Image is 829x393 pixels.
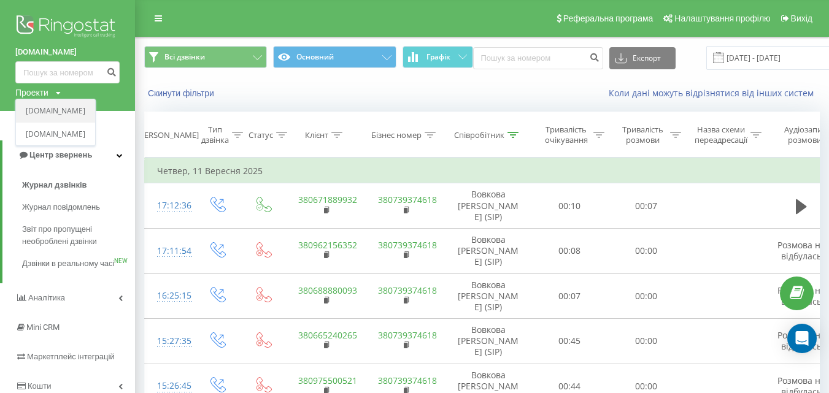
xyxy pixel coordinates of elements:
[445,183,531,229] td: Вовкова [PERSON_NAME] (SIP)
[249,130,273,140] div: Статус
[164,52,205,62] span: Всі дзвінки
[403,46,473,68] button: Графік
[531,273,608,319] td: 00:07
[137,130,199,140] div: [PERSON_NAME]
[378,284,437,296] a: 380739374618
[531,183,608,229] td: 00:10
[298,284,357,296] a: 380688880093
[609,47,676,69] button: Експорт
[473,47,603,69] input: Пошук за номером
[378,375,437,386] a: 380739374618
[378,194,437,205] a: 380739374618
[22,218,135,253] a: Звіт про пропущені необроблені дзвінки
[791,13,812,23] span: Вихід
[144,88,220,99] button: Скинути фільтри
[609,87,820,99] a: Коли дані можуть відрізнятися вiд інших систем
[531,319,608,364] td: 00:45
[2,140,135,170] a: Центр звернень
[201,124,229,145] div: Тип дзвінка
[22,253,135,275] a: Дзвінки в реальному часіNEW
[28,381,51,391] span: Кошти
[298,239,357,251] a: 380962156352
[22,201,100,213] span: Журнал повідомлень
[608,319,685,364] td: 00:00
[445,273,531,319] td: Вовкова [PERSON_NAME] (SIP)
[305,130,328,140] div: Клієнт
[298,375,357,386] a: 380975500521
[542,124,590,145] div: Тривалість очікування
[371,130,422,140] div: Бізнес номер
[273,46,396,68] button: Основний
[378,239,437,251] a: 380739374618
[608,273,685,319] td: 00:00
[15,86,48,99] div: Проекти
[157,284,182,308] div: 16:25:15
[29,150,92,159] span: Центр звернень
[15,46,120,58] a: [DOMAIN_NAME]
[777,329,825,352] span: Розмова не відбулась
[298,329,357,341] a: 380665240265
[695,124,747,145] div: Назва схеми переадресації
[608,183,685,229] td: 00:07
[26,106,85,116] a: [DOMAIN_NAME]
[454,130,504,140] div: Співробітник
[15,12,120,43] img: Ringostat logo
[608,228,685,273] td: 00:00
[298,194,357,205] a: 380671889932
[22,179,87,191] span: Журнал дзвінків
[777,284,825,307] span: Розмова не відбулась
[26,129,85,139] a: [DOMAIN_NAME]
[15,61,120,83] input: Пошук за номером
[22,258,114,270] span: Дзвінки в реальному часі
[22,174,135,196] a: Журнал дзвінків
[777,239,825,262] span: Розмова не відбулась
[157,194,182,218] div: 17:12:36
[28,293,65,302] span: Аналiтика
[22,223,129,248] span: Звіт про пропущені необроблені дзвінки
[378,329,437,341] a: 380739374618
[426,53,450,61] span: Графік
[445,319,531,364] td: Вовкова [PERSON_NAME] (SIP)
[787,324,817,353] div: Open Intercom Messenger
[26,322,60,332] span: Mini CRM
[674,13,770,23] span: Налаштування профілю
[157,239,182,263] div: 17:11:54
[157,329,182,353] div: 15:27:35
[563,13,654,23] span: Реферальна програма
[27,352,115,361] span: Маркетплейс інтеграцій
[531,228,608,273] td: 00:08
[22,196,135,218] a: Журнал повідомлень
[144,46,267,68] button: Всі дзвінки
[619,124,667,145] div: Тривалість розмови
[445,228,531,273] td: Вовкова [PERSON_NAME] (SIP)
